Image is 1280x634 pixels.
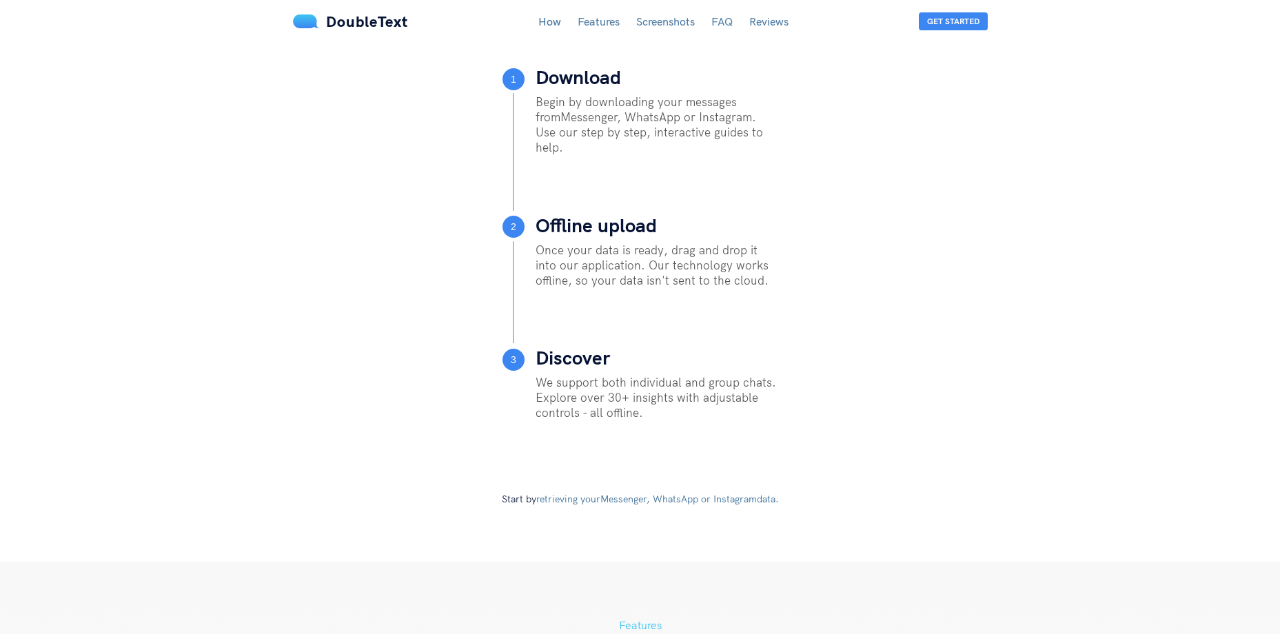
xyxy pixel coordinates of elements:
a: DoubleText [293,12,408,31]
h4: Download [536,67,621,88]
span: 3 [511,349,516,371]
span: DoubleText [326,12,408,31]
p: Once your data is ready, drag and drop it into our application. Our technology works offline, so ... [536,243,778,288]
p: Begin by downloading your messages from Messenger, WhatsApp or Instagram . Use our step by step, ... [536,94,778,155]
a: Screenshots [636,14,695,28]
a: Reviews [749,14,789,28]
span: 1 [511,68,516,90]
h4: Offline upload [536,215,657,236]
a: retrieving yourMessenger, WhatsApp or Instagramdata. [536,493,779,505]
span: 2 [511,216,516,238]
button: Get Started [919,12,988,30]
a: FAQ [711,14,733,28]
p: We support both individual and group chats. Explore over 30+ insights with adjustable controls - ... [536,375,778,420]
h5: Features [293,617,988,634]
div: Start by [293,480,988,507]
img: mS3x8y1f88AAAAABJRU5ErkJggg== [293,14,319,28]
h4: Discover [536,347,610,368]
a: Features [578,14,620,28]
a: How [538,14,561,28]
